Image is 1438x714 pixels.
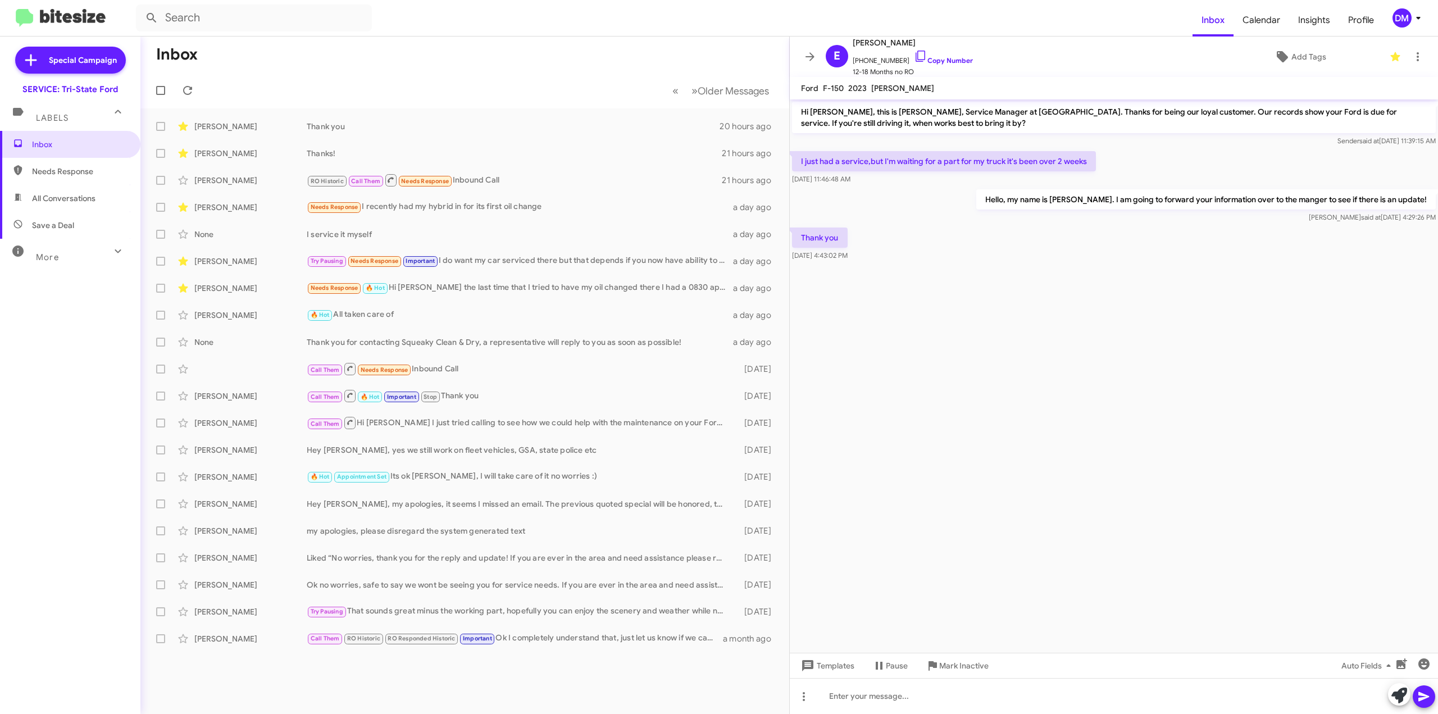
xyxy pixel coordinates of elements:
button: Templates [790,656,863,676]
button: Mark Inactive [917,656,998,676]
div: [PERSON_NAME] [194,633,307,644]
span: Older Messages [698,85,769,97]
div: [PERSON_NAME] [194,606,307,617]
span: Needs Response [32,166,128,177]
button: Add Tags [1215,47,1384,67]
span: Appointment Set [337,473,386,480]
h1: Inbox [156,46,198,63]
div: a day ago [732,310,780,321]
div: [PERSON_NAME] [194,175,307,186]
div: [DATE] [732,525,780,536]
div: I recently had my hybrid in for its first oil change [307,201,732,213]
div: [PERSON_NAME] [194,390,307,402]
div: a day ago [732,336,780,348]
span: Important [406,257,435,265]
span: [DATE] 4:43:02 PM [792,251,848,260]
div: [PERSON_NAME] [194,444,307,456]
a: Special Campaign [15,47,126,74]
span: Sender [DATE] 11:39:15 AM [1337,137,1436,145]
div: [DATE] [732,579,780,590]
div: Its ok [PERSON_NAME], I will take care of it no worries :) [307,470,732,483]
span: Save a Deal [32,220,74,231]
div: a day ago [732,229,780,240]
span: Try Pausing [311,257,343,265]
div: None [194,336,307,348]
div: I do want my car serviced there but that depends if you now have ability to take me to work by 8:... [307,254,732,267]
a: Calendar [1234,4,1289,37]
div: I service it myself [307,229,732,240]
button: Next [685,79,776,102]
input: Search [136,4,372,31]
span: Needs Response [311,203,358,211]
div: [PERSON_NAME] [194,471,307,483]
div: [DATE] [732,552,780,563]
span: RO Responded Historic [388,635,455,642]
div: [DATE] [732,498,780,510]
span: said at [1359,137,1379,145]
span: Inbox [1193,4,1234,37]
div: Hey [PERSON_NAME], yes we still work on fleet vehicles, GSA, state police etc [307,444,732,456]
div: a day ago [732,202,780,213]
span: Important [387,393,416,401]
span: said at [1361,213,1381,221]
div: Thank you for contacting Squeaky Clean & Dry, a representative will reply to you as soon as possi... [307,336,732,348]
span: Special Campaign [49,54,117,66]
span: Needs Response [361,366,408,374]
div: All taken care of [307,308,732,321]
span: RO Historic [311,178,344,185]
span: 2023 [848,83,867,93]
nav: Page navigation example [666,79,776,102]
div: [PERSON_NAME] [194,256,307,267]
button: Auto Fields [1332,656,1404,676]
div: [PERSON_NAME] [194,498,307,510]
span: More [36,252,59,262]
span: 🔥 Hot [311,311,330,319]
span: Call Them [311,366,340,374]
span: Pause [886,656,908,676]
span: 🔥 Hot [361,393,380,401]
div: Thanks! [307,148,722,159]
div: 21 hours ago [722,148,780,159]
a: Profile [1339,4,1383,37]
div: Liked “No worries, thank you for the reply and update! If you are ever in the area and need assis... [307,552,732,563]
button: Pause [863,656,917,676]
div: [PERSON_NAME] [194,417,307,429]
div: [DATE] [732,444,780,456]
a: Insights [1289,4,1339,37]
span: F-150 [823,83,844,93]
span: RO Historic [347,635,380,642]
div: 20 hours ago [720,121,780,132]
p: Thank you [792,228,848,248]
span: « [672,84,679,98]
span: All Conversations [32,193,95,204]
div: [DATE] [732,471,780,483]
div: [DATE] [732,390,780,402]
span: Important [463,635,492,642]
div: a day ago [732,256,780,267]
span: Ford [801,83,818,93]
span: Call Them [351,178,380,185]
span: [PERSON_NAME] [853,36,973,49]
span: Call Them [311,393,340,401]
div: Hi [PERSON_NAME] I just tried calling to see how we could help with the maintenance on your Ford.... [307,416,732,430]
div: Inbound Call [307,173,722,187]
div: [PERSON_NAME] [194,579,307,590]
div: [PERSON_NAME] [194,283,307,294]
div: SERVICE: Tri-State Ford [22,84,118,95]
span: 🔥 Hot [311,473,330,480]
span: Call Them [311,420,340,428]
div: That sounds great minus the working part, hopefully you can enjoy the scenery and weather while n... [307,605,732,618]
span: Needs Response [401,178,449,185]
p: I just had a service,but I'm waiting for a part for my truck it's been over 2 weeks [792,151,1096,171]
div: Ok no worries, safe to say we wont be seeing you for service needs. If you are ever in the area a... [307,579,732,590]
button: DM [1383,8,1426,28]
span: [PERSON_NAME] [DATE] 4:29:26 PM [1309,213,1436,221]
span: Needs Response [351,257,398,265]
span: Add Tags [1291,47,1326,67]
span: Try Pausing [311,608,343,615]
div: DM [1393,8,1412,28]
p: Hello, my name is [PERSON_NAME]. I am going to forward your information over to the manger to see... [976,189,1436,210]
span: 🔥 Hot [366,284,385,292]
